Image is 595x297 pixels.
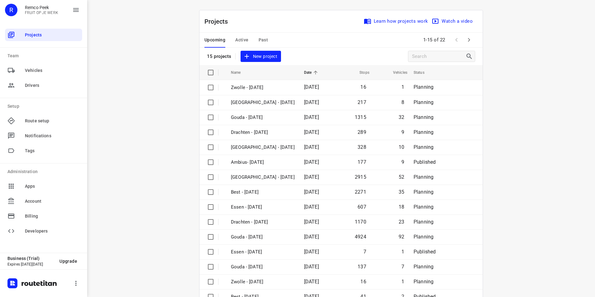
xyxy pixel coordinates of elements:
span: Apps [25,183,80,190]
span: 9 [401,159,404,165]
span: Previous Page [450,34,463,46]
span: 9 [401,129,404,135]
span: Planning [414,279,433,285]
span: [DATE] [304,204,319,210]
span: 2915 [355,174,366,180]
span: Upcoming [204,36,225,44]
span: Planning [414,189,433,195]
p: Drachten - Tuesday [231,129,295,136]
span: Planning [414,99,433,105]
span: [DATE] [304,159,319,165]
span: 289 [358,129,366,135]
p: Zwolle - Friday [231,84,295,91]
p: Team [7,53,82,59]
span: 1 [401,249,404,255]
p: Zwolle - Friday [231,278,295,285]
span: Notifications [25,133,80,139]
span: [DATE] [304,114,319,120]
p: Projects [204,17,233,26]
span: Projects [25,32,80,38]
div: Projects [5,29,82,41]
div: Notifications [5,130,82,142]
span: Planning [414,129,433,135]
span: 217 [358,99,366,105]
span: 16 [360,84,366,90]
span: Drivers [25,82,80,89]
div: Apps [5,180,82,192]
span: 607 [358,204,366,210]
span: 35 [399,189,404,195]
span: Billing [25,213,80,219]
span: Planning [414,114,433,120]
span: [DATE] [304,279,319,285]
span: 1315 [355,114,366,120]
span: Planning [414,174,433,180]
div: Account [5,195,82,207]
span: Planning [414,234,433,240]
span: 8 [401,99,404,105]
span: Stops [351,69,369,76]
span: Planning [414,144,433,150]
span: 1 [401,279,404,285]
span: Published [414,159,436,165]
p: 15 projects [207,54,232,59]
span: 52 [399,174,404,180]
p: Essen - Friday [231,248,295,256]
button: New project [241,51,281,62]
span: Status [414,69,433,76]
span: Past [259,36,268,44]
span: Account [25,198,80,205]
span: 328 [358,144,366,150]
div: Vehicles [5,64,82,77]
span: 92 [399,234,404,240]
span: 177 [358,159,366,165]
span: Planning [414,84,433,90]
span: Vehicles [25,67,80,74]
p: Administration [7,168,82,175]
div: Route setup [5,115,82,127]
span: Next Page [463,34,475,46]
span: 23 [399,219,404,225]
p: Gouda - Monday [231,233,295,241]
span: [DATE] [304,129,319,135]
div: Developers [5,225,82,237]
div: Tags [5,144,82,157]
span: 7 [401,264,404,270]
p: Antwerpen - Monday [231,144,295,151]
p: Zwolle - Monday [231,174,295,181]
p: Drachten - Monday [231,219,295,226]
span: 32 [399,114,404,120]
span: 16 [360,279,366,285]
p: Best - Monday [231,189,295,196]
span: [DATE] [304,219,319,225]
span: Planning [414,204,433,210]
div: Billing [5,210,82,222]
p: Gouda - Tuesday [231,114,295,121]
p: Gouda - Friday [231,263,295,271]
div: Search [466,53,475,60]
span: Route setup [25,118,80,124]
span: New project [244,53,277,60]
span: [DATE] [304,84,319,90]
span: Upgrade [59,259,77,264]
span: [DATE] [304,264,319,270]
span: Planning [414,219,433,225]
span: Published [414,249,436,255]
span: [DATE] [304,234,319,240]
span: [DATE] [304,249,319,255]
p: Business (Trial) [7,256,54,261]
p: Expires [DATE][DATE] [7,262,54,266]
p: Essen - Monday [231,204,295,211]
button: Upgrade [54,256,82,267]
p: Ambius- Monday [231,159,295,166]
span: [DATE] [304,174,319,180]
p: Zwolle - Thursday [231,99,295,106]
span: [DATE] [304,189,319,195]
span: Tags [25,148,80,154]
span: Planning [414,264,433,270]
div: Drivers [5,79,82,92]
span: Active [235,36,248,44]
span: [DATE] [304,99,319,105]
span: Vehicles [385,69,407,76]
span: 1-15 of 22 [421,33,448,47]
